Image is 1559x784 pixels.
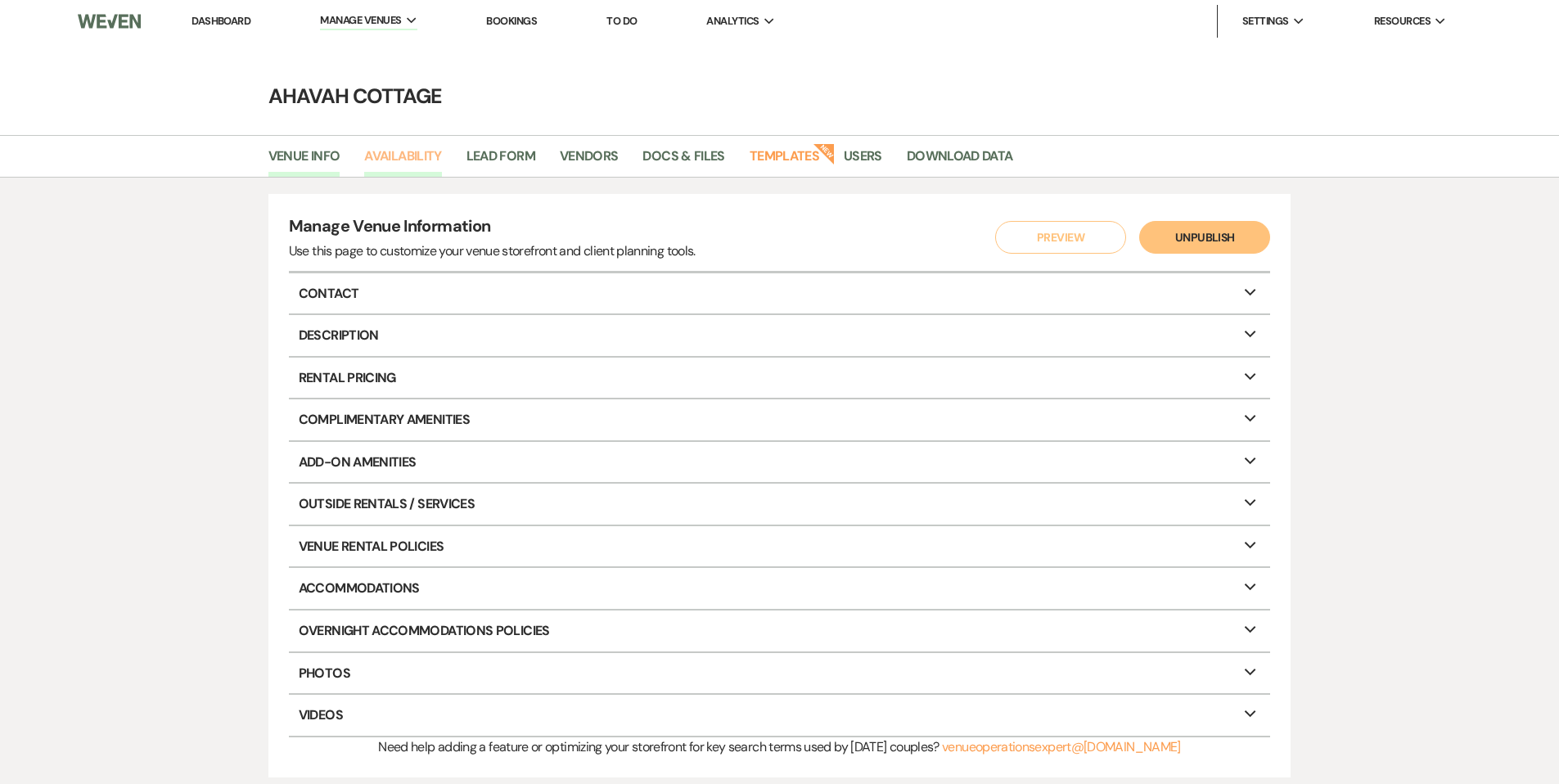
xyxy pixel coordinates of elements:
[289,653,1271,694] p: Photos
[289,358,1271,399] p: Rental Pricing
[289,695,1271,736] p: Videos
[1242,13,1289,29] span: Settings
[560,146,619,177] a: Vendors
[289,399,1271,440] p: Complimentary Amenities
[289,442,1271,483] p: Add-On Amenities
[191,82,1369,110] h4: Ahavah Cottage
[364,146,441,177] a: Availability
[907,146,1013,177] a: Download Data
[191,14,250,28] a: Dashboard
[813,142,836,164] strong: New
[289,484,1271,525] p: Outside Rentals / Services
[289,241,696,261] div: Use this page to customize your venue storefront and client planning tools.
[320,12,401,29] span: Manage Venues
[268,146,340,177] a: Venue Info
[289,214,696,241] h4: Manage Venue Information
[486,14,537,28] a: Bookings
[289,273,1271,314] p: Contact
[844,146,882,177] a: Users
[642,146,724,177] a: Docs & Files
[1374,13,1431,29] span: Resources
[289,526,1271,567] p: Venue Rental Policies
[606,14,637,28] a: To Do
[289,568,1271,609] p: Accommodations
[995,221,1126,254] button: Preview
[942,738,1181,755] a: venueoperationsexpert@[DOMAIN_NAME]
[706,13,759,29] span: Analytics
[289,315,1271,356] p: Description
[289,611,1271,651] p: Overnight Accommodations Policies
[1139,221,1270,254] button: Unpublish
[466,146,535,177] a: Lead Form
[750,146,819,177] a: Templates
[991,221,1122,254] a: Preview
[78,4,140,38] img: Weven Logo
[378,738,939,755] span: Need help adding a feature or optimizing your storefront for key search terms used by [DATE] coup...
